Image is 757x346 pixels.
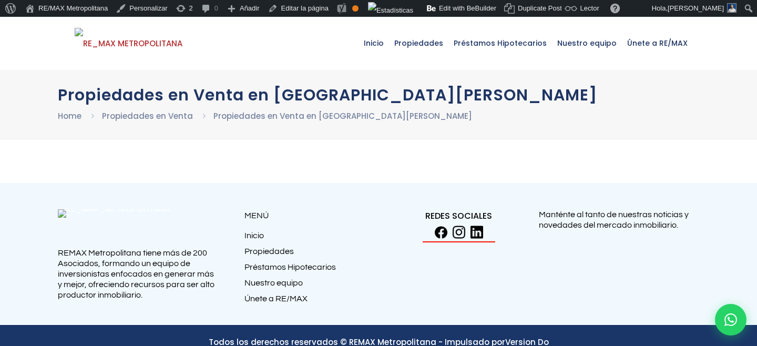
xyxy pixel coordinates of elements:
div: Aceptable [352,5,359,12]
a: Préstamos Hipotecarios [448,17,552,69]
iframe: Form 0 [539,238,699,317]
p: REMAX Metropolitana tiene más de 200 Asociados, formando un equipo de inversionistas enfocados en... [58,248,218,300]
a: Únete a RE/MAX [244,293,378,309]
p: REDES SOCIALES [378,209,539,222]
p: MENÚ [244,209,378,222]
li: Propiedades en Venta en [GEOGRAPHIC_DATA][PERSON_NAME] [213,109,472,123]
span: Propiedades [389,27,448,59]
span: Nuestro equipo [552,27,622,59]
img: Visitas de 48 horas. Haz clic para ver más estadísticas del sitio. [368,2,413,19]
a: Préstamos Hipotecarios [244,262,378,278]
img: linkedin-icon.png [470,226,483,239]
a: Propiedades [389,17,448,69]
img: RE_MAX METROPOLITANA [75,28,182,59]
span: Préstamos Hipotecarios [448,27,552,59]
a: Propiedades [244,246,378,262]
span: Inicio [359,27,389,59]
a: Inicio [359,17,389,69]
a: Únete a RE/MAX [622,17,693,69]
img: instagram-icon.png [453,226,465,239]
a: Home [58,110,81,121]
img: RE_MAX_METROPOLITANA [58,209,179,245]
a: RE/MAX Metropolitana [75,17,182,69]
a: Nuestro equipo [244,278,378,293]
p: Manténte al tanto de nuestras noticias y novedades del mercado inmobiliario. [539,209,699,230]
a: Inicio [244,230,378,246]
h1: Propiedades en Venta en [GEOGRAPHIC_DATA][PERSON_NAME] [58,86,699,104]
span: [PERSON_NAME] [668,4,724,12]
span: Únete a RE/MAX [622,27,693,59]
a: Propiedades en Venta [102,110,193,121]
img: facebook-icon.png [435,226,447,239]
a: Nuestro equipo [552,17,622,69]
